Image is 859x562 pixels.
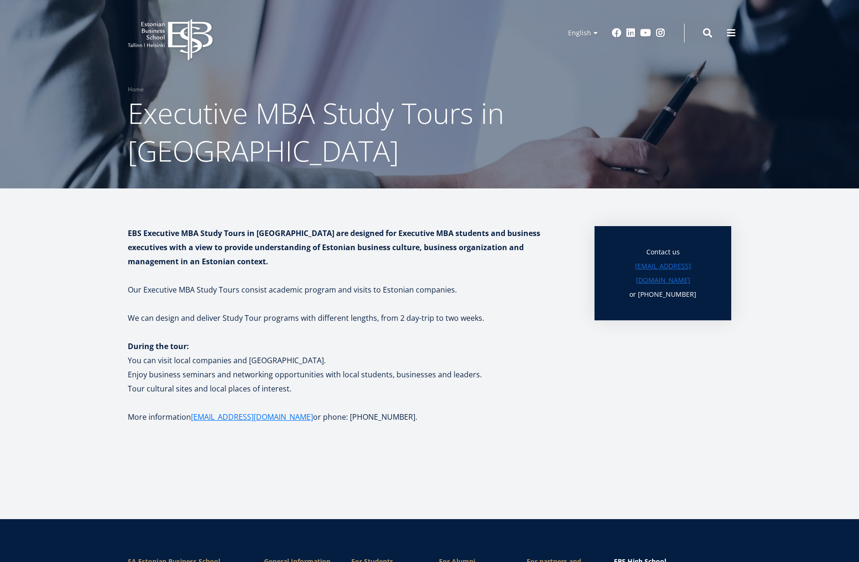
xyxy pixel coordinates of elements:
[640,28,651,38] a: Youtube
[128,339,576,410] p: You can visit local companies and [GEOGRAPHIC_DATA]. Enjoy business seminars and networking oppor...
[612,28,621,38] a: Facebook
[128,283,576,297] p: Our Executive MBA Study Tours consist academic program and visits to Estonian companies.
[128,311,576,325] p: We can design and deliver Study Tour programs with different lengths, from 2 day-trip to two weeks.
[128,341,189,351] strong: During the tour:
[128,410,576,424] p: More information or phone: [PHONE_NUMBER].
[128,228,540,267] strong: EBS Executive MBA Study Tours in [GEOGRAPHIC_DATA] are designed for Executive MBA students and bu...
[128,85,144,94] a: Home
[656,28,665,38] a: Instagram
[613,259,712,287] a: [EMAIL_ADDRESS][DOMAIN_NAME]
[128,94,504,170] span: Executive MBA Study Tours in [GEOGRAPHIC_DATA]
[191,410,313,424] a: [EMAIL_ADDRESS][DOMAIN_NAME]
[613,245,712,301] p: Contact us or [PHONE_NUMBER]
[626,28,636,38] a: Linkedin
